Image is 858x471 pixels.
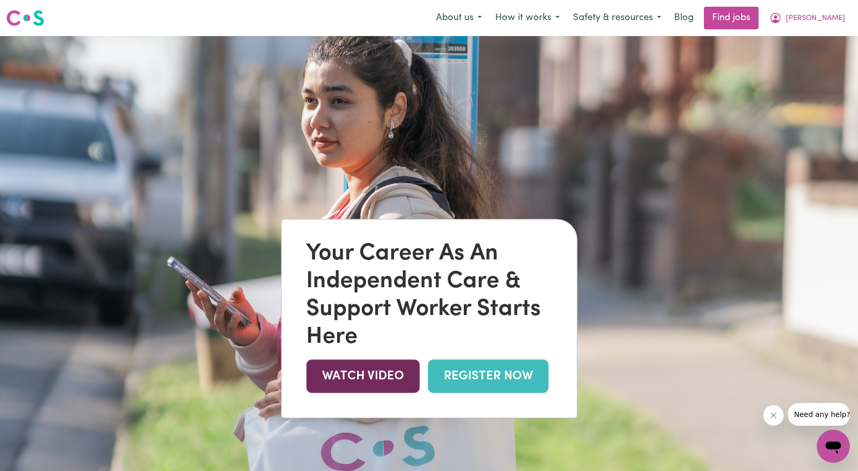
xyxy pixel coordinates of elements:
[6,7,62,15] span: Need any help?
[6,6,44,30] a: Careseekers logo
[788,403,850,426] iframe: Message from company
[429,7,489,29] button: About us
[6,9,44,27] img: Careseekers logo
[763,405,784,426] iframe: Close message
[786,13,845,24] span: [PERSON_NAME]
[306,240,552,351] div: Your Career As An Independent Care & Support Worker Starts Here
[704,7,759,29] a: Find jobs
[306,359,419,393] a: WATCH VIDEO
[489,7,566,29] button: How it works
[763,7,852,29] button: My Account
[817,430,850,463] iframe: Button to launch messaging window
[566,7,668,29] button: Safety & resources
[668,7,700,29] a: Blog
[428,359,548,393] a: REGISTER NOW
